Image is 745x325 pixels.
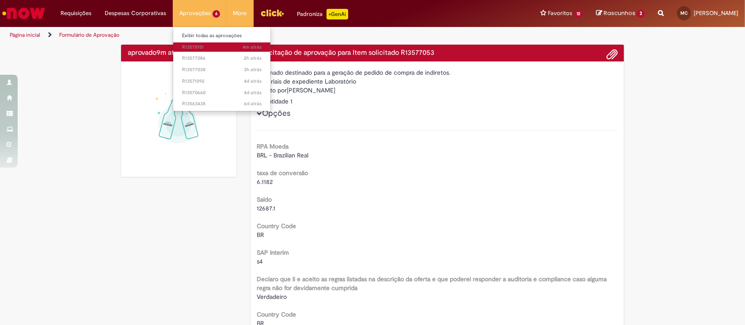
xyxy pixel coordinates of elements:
span: 12 [574,10,583,18]
span: Favoritos [548,9,573,18]
span: 6.1182 [257,178,273,186]
img: sucesso_1.gif [128,68,230,170]
h4: aprovado [128,49,230,57]
b: Country Code [257,310,296,318]
span: 4d atrás [244,89,262,96]
a: Exibir todas as aprovações [173,31,270,41]
span: R13571092 [182,78,262,85]
time: 29/09/2025 14:03:26 [244,55,262,61]
span: 4m atrás [243,44,262,50]
span: 2 [637,10,645,18]
b: Country Code [257,222,296,230]
div: Materiais de expediente Laboratório [257,77,618,86]
span: 6d atrás [244,100,262,107]
b: Declaro que li e aceito as regras listadas na descrição da oferta e que poderei responder a audit... [257,275,607,292]
ul: Aprovações [173,27,271,111]
span: R13577086 [182,55,262,62]
b: Saldo [257,195,272,203]
ul: Trilhas de página [7,27,490,43]
time: 29/09/2025 16:19:14 [156,48,183,57]
b: RPA Moeda [257,142,289,150]
time: 29/09/2025 13:55:55 [244,66,262,73]
p: +GenAi [327,9,348,19]
span: R13570660 [182,89,262,96]
span: Rascunhos [604,9,635,17]
span: MC [680,10,688,16]
span: 9m atrás [156,48,183,57]
span: 2h atrás [244,55,262,61]
span: BR [257,231,264,239]
a: Aberto R13563438 : [173,99,270,109]
div: Quantidade 1 [257,97,618,106]
div: Chamado destinado para a geração de pedido de compra de indiretos. [257,68,618,77]
span: 3h atrás [244,66,262,73]
time: 26/09/2025 15:11:37 [244,78,262,84]
span: 12687.1 [257,204,276,212]
a: Aberto R13578151 : [173,42,270,52]
span: More [233,9,247,18]
span: R13578151 [182,44,262,51]
time: 24/09/2025 14:56:23 [244,100,262,107]
time: 29/09/2025 16:24:50 [243,44,262,50]
span: Verdadeiro [257,293,287,301]
time: 26/09/2025 13:47:48 [244,89,262,96]
div: [PERSON_NAME] [257,86,618,97]
span: 4d atrás [244,78,262,84]
h4: Solicitação de aprovação para Item solicitado R13577053 [257,49,618,57]
span: R13577038 [182,66,262,73]
span: Despesas Corporativas [105,9,166,18]
b: taxa de conversão [257,169,308,177]
span: R13563438 [182,100,262,107]
img: ServiceNow [1,4,46,22]
div: Padroniza [297,9,348,19]
b: SAP Interim [257,249,289,256]
img: click_logo_yellow_360x200.png [260,6,284,19]
span: Requisições [61,9,91,18]
a: Rascunhos [596,9,645,18]
span: Aprovações [179,9,211,18]
a: Aberto R13571092 : [173,76,270,86]
span: BRL - Brazilian Real [257,151,309,159]
a: Formulário de Aprovação [59,31,119,38]
span: 6 [213,10,220,18]
span: s4 [257,257,263,265]
label: Aberto por [257,86,287,95]
a: Página inicial [10,31,40,38]
span: [PERSON_NAME] [694,9,738,17]
a: Aberto R13577086 : [173,54,270,63]
a: Aberto R13570660 : [173,88,270,98]
a: Aberto R13577038 : [173,65,270,75]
